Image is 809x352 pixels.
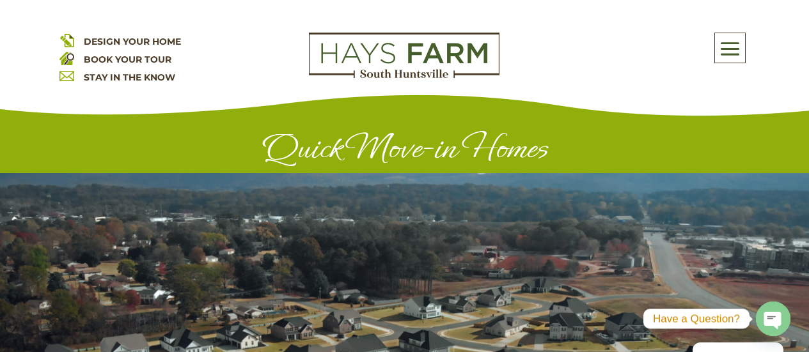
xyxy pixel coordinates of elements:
h1: Quick Move-in Homes [81,129,728,173]
img: Logo [309,33,499,79]
img: book your home tour [59,50,74,65]
a: hays farm homes huntsville development [309,70,499,81]
a: BOOK YOUR TOUR [84,54,171,65]
a: DESIGN YOUR HOME [84,36,181,47]
a: STAY IN THE KNOW [84,72,175,83]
